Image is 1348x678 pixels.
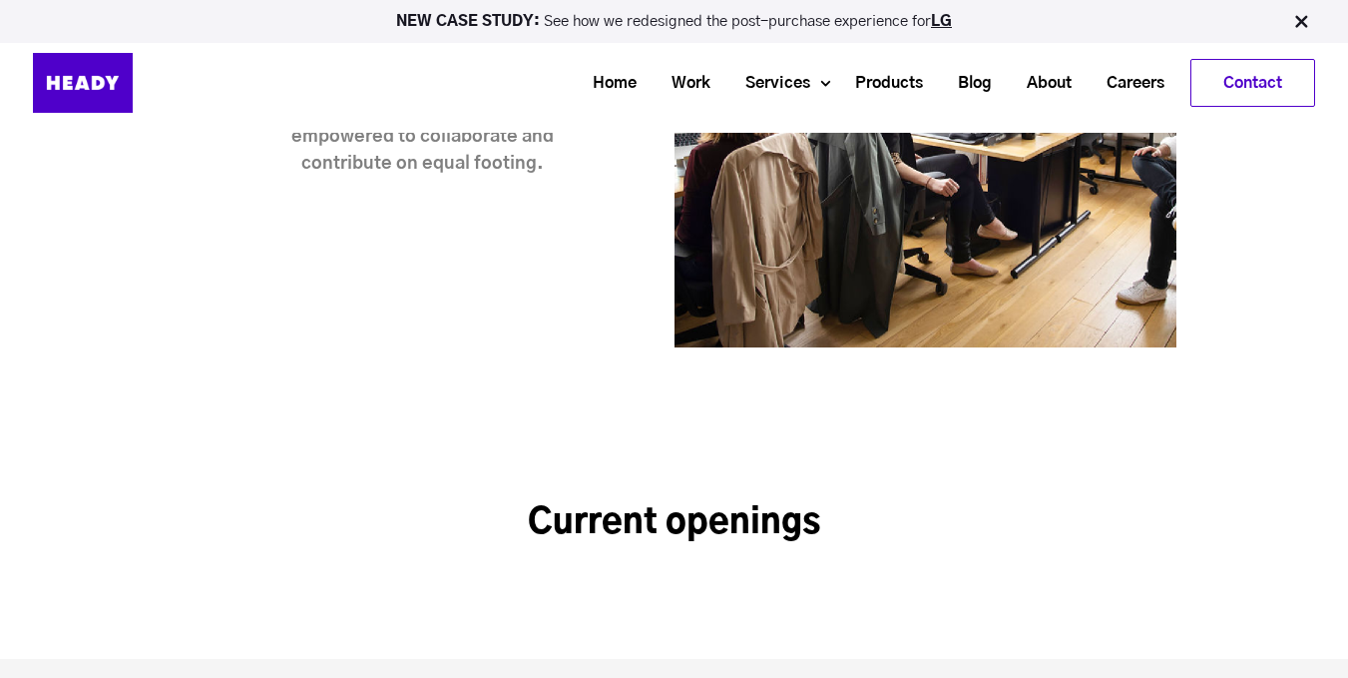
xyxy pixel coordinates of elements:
[9,14,1339,29] p: See how we redesigned the post-purchase experience for
[1191,60,1314,106] a: Contact
[1002,65,1082,102] a: About
[568,65,647,102] a: Home
[647,65,720,102] a: Work
[33,502,1315,545] h2: Current openings
[830,65,933,102] a: Products
[720,65,820,102] a: Services
[931,14,952,29] a: LG
[183,59,1315,107] div: Navigation Menu
[1291,12,1311,32] img: Close Bar
[933,65,1002,102] a: Blog
[33,53,133,113] img: Heady_Logo_Web-01 (1)
[396,14,544,29] strong: NEW CASE STUDY:
[1082,65,1174,102] a: Careers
